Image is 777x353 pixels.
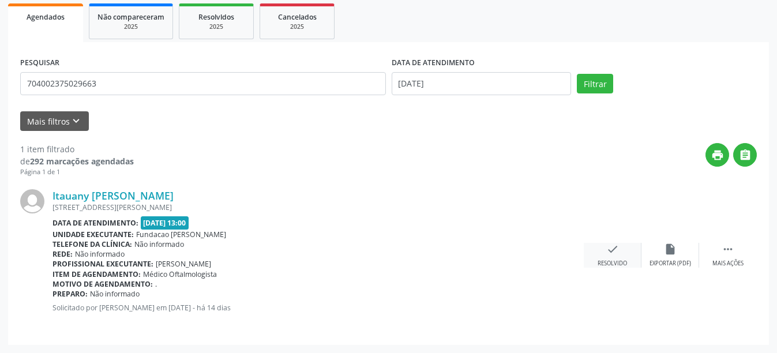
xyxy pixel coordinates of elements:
[52,289,88,299] b: Preparo:
[606,243,619,256] i: check
[136,230,226,239] span: Fundacao [PERSON_NAME]
[20,72,386,95] input: Nome, CNS
[52,239,132,249] b: Telefone da clínica:
[97,12,164,22] span: Não compareceram
[739,149,752,162] i: 
[52,269,141,279] b: Item de agendamento:
[20,143,134,155] div: 1 item filtrado
[70,115,82,127] i: keyboard_arrow_down
[52,189,174,202] a: Itauany [PERSON_NAME]
[52,303,584,313] p: Solicitado por [PERSON_NAME] em [DATE] - há 14 dias
[722,243,734,256] i: 
[712,260,744,268] div: Mais ações
[97,22,164,31] div: 2025
[90,289,140,299] span: Não informado
[52,249,73,259] b: Rede:
[20,167,134,177] div: Página 1 de 1
[141,216,189,230] span: [DATE] 13:00
[143,269,217,279] span: Médico Oftalmologista
[577,74,613,93] button: Filtrar
[155,279,157,289] span: .
[278,12,317,22] span: Cancelados
[733,143,757,167] button: 
[187,22,245,31] div: 2025
[27,12,65,22] span: Agendados
[268,22,326,31] div: 2025
[392,72,572,95] input: Selecione um intervalo
[20,189,44,213] img: img
[664,243,677,256] i: insert_drive_file
[52,259,153,269] b: Profissional executante:
[75,249,125,259] span: Não informado
[705,143,729,167] button: print
[598,260,627,268] div: Resolvido
[52,202,584,212] div: [STREET_ADDRESS][PERSON_NAME]
[650,260,691,268] div: Exportar (PDF)
[20,54,59,72] label: PESQUISAR
[198,12,234,22] span: Resolvidos
[156,259,211,269] span: [PERSON_NAME]
[52,218,138,228] b: Data de atendimento:
[52,279,153,289] b: Motivo de agendamento:
[20,155,134,167] div: de
[30,156,134,167] strong: 292 marcações agendadas
[711,149,724,162] i: print
[392,54,475,72] label: DATA DE ATENDIMENTO
[20,111,89,132] button: Mais filtroskeyboard_arrow_down
[52,230,134,239] b: Unidade executante:
[134,239,184,249] span: Não informado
